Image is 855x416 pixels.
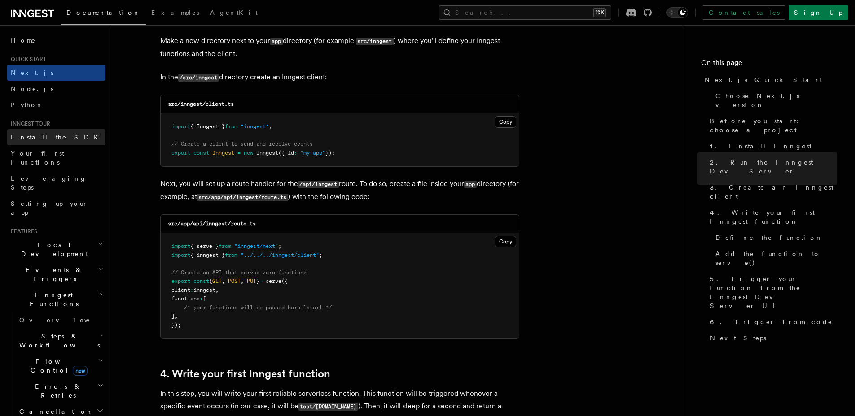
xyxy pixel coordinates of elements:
p: In the directory create an Inngest client: [160,71,519,84]
span: { [209,278,212,284]
span: 2. Run the Inngest Dev Server [710,158,837,176]
a: Install the SDK [7,129,105,145]
span: from [219,243,231,249]
button: Search...⌘K [439,5,611,20]
a: Home [7,32,105,48]
a: 6. Trigger from code [706,314,837,330]
a: Next.js [7,65,105,81]
span: AgentKit [210,9,258,16]
button: Errors & Retries [16,378,105,403]
span: Features [7,228,37,235]
span: Setting up your app [11,200,88,216]
span: const [193,278,209,284]
span: 1. Install Inngest [710,142,811,151]
button: Local Development [7,237,105,262]
span: , [175,313,178,319]
span: new [73,366,88,376]
span: = [237,150,241,156]
span: Cancellation [16,407,93,416]
code: src/app/api/inngest/route.ts [168,221,256,227]
span: }); [171,322,181,328]
code: /src/inngest [178,74,219,82]
a: Sign Up [789,5,848,20]
span: Choose Next.js version [715,91,837,109]
a: Before you start: choose a project [706,113,837,138]
button: Copy [495,116,516,128]
span: 5. Trigger your function from the Inngest Dev Server UI [710,274,837,310]
span: new [244,150,253,156]
button: Copy [495,236,516,247]
a: 3. Create an Inngest client [706,179,837,204]
span: /* your functions will be passed here later! */ [184,304,332,311]
span: Install the SDK [11,134,104,141]
span: Next.js [11,69,53,76]
span: : [200,295,203,302]
span: , [222,278,225,284]
span: 4. Write your first Inngest function [710,208,837,226]
button: Toggle dark mode [666,7,688,18]
h4: On this page [701,57,837,72]
span: Inngest tour [7,120,50,127]
code: src/inngest [356,38,394,45]
a: Node.js [7,81,105,97]
code: app [464,181,477,188]
a: Add the function to serve() [712,246,837,271]
span: 6. Trigger from code [710,317,833,326]
code: src/app/api/inngest/route.ts [197,194,288,201]
span: Events & Triggers [7,265,98,283]
span: Inngest Functions [7,290,97,308]
span: ; [278,243,281,249]
span: Leveraging Steps [11,175,87,191]
span: ; [269,123,272,130]
span: Before you start: choose a project [710,117,837,134]
span: [ [203,295,206,302]
span: Errors & Retries [16,382,97,400]
p: Make a new directory next to your directory (for example, ) where you'll define your Inngest func... [160,35,519,60]
span: PUT [247,278,256,284]
span: "inngest" [241,123,269,130]
span: import [171,252,190,258]
span: Add the function to serve() [715,249,837,267]
a: Documentation [61,3,146,25]
span: { inngest } [190,252,225,258]
span: } [256,278,259,284]
span: { Inngest } [190,123,225,130]
span: "inngest/next" [234,243,278,249]
span: inngest [193,287,215,293]
code: /api/inngest [298,181,339,188]
span: : [294,150,297,156]
span: = [259,278,263,284]
span: serve [266,278,281,284]
a: 1. Install Inngest [706,138,837,154]
span: Python [11,101,44,108]
span: const [193,150,209,156]
a: Next.js Quick Start [701,72,837,88]
span: import [171,243,190,249]
a: Your first Functions [7,145,105,170]
span: export [171,278,190,284]
span: 3. Create an Inngest client [710,183,837,201]
span: : [190,287,193,293]
span: { serve } [190,243,219,249]
span: Quick start [7,56,46,63]
span: functions [171,295,200,302]
span: ({ [281,278,288,284]
span: "my-app" [300,150,325,156]
a: AgentKit [205,3,263,24]
span: , [241,278,244,284]
button: Flow Controlnew [16,353,105,378]
span: ; [319,252,322,258]
span: Flow Control [16,357,99,375]
span: from [225,252,237,258]
a: Define the function [712,230,837,246]
a: Choose Next.js version [712,88,837,113]
a: Overview [16,312,105,328]
span: ({ id [278,150,294,156]
span: GET [212,278,222,284]
span: Next.js Quick Start [705,75,822,84]
span: Overview [19,316,112,324]
button: Steps & Workflows [16,328,105,353]
a: Contact sales [703,5,785,20]
span: Local Development [7,240,98,258]
span: POST [228,278,241,284]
